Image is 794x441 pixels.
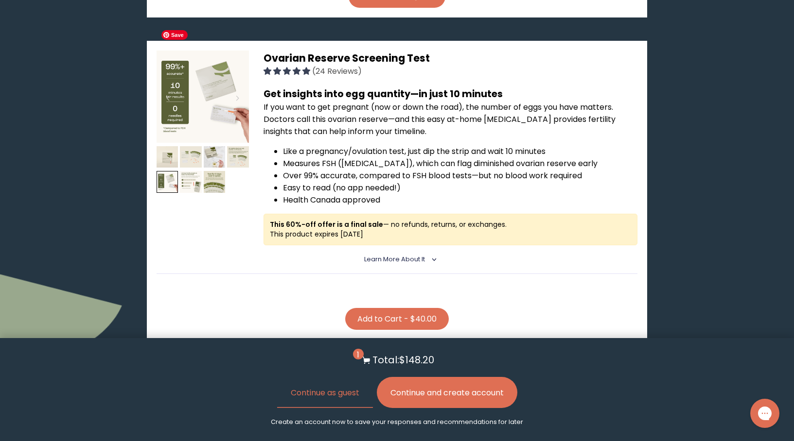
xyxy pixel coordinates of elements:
img: thumbnail image [180,171,202,193]
li: Easy to read (no app needed!) [283,182,637,194]
span: 1 [353,349,364,359]
i: < [428,257,437,262]
span: Learn More About it [364,255,425,263]
li: Like a pregnancy/ovulation test, just dip the strip and wait 10 minutes [283,145,637,157]
span: (24 Reviews) [312,66,362,77]
li: Measures FSH ([MEDICAL_DATA]), which can flag diminished ovarian reserve early [283,157,637,170]
span: Save [161,30,188,40]
img: thumbnail image [227,146,249,168]
button: Continue as guest [277,377,373,408]
strong: This 60%-off offer is a final sale [270,220,383,229]
span: Ovarian Reserve Screening Test [264,51,430,65]
summary: Learn More About it < [364,255,430,264]
button: Continue and create account [377,377,517,408]
p: If you want to get pregnant (now or down the road), the number of eggs you have matters. Doctors ... [264,101,637,137]
img: thumbnail image [157,171,178,193]
img: thumbnail image [157,51,249,143]
iframe: Gorgias live chat messenger [745,395,784,431]
button: Add to Cart - $40.00 [345,308,449,330]
p: Total: $148.20 [372,353,434,367]
span: 4.92 stars [264,66,312,77]
img: thumbnail image [157,146,178,168]
img: thumbnail image [204,171,226,193]
img: thumbnail image [180,146,202,168]
li: Over 99% accurate, compared to FSH blood tests—but no blood work required [283,170,637,182]
li: Health Canada approved [283,194,637,206]
b: Get insights into egg quantity—in just 10 minutes [264,87,503,101]
div: — no refunds, returns, or exchanges. This product expires [DATE] [264,214,637,245]
p: Create an account now to save your responses and recommendations for later [271,418,523,426]
img: thumbnail image [204,146,226,168]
